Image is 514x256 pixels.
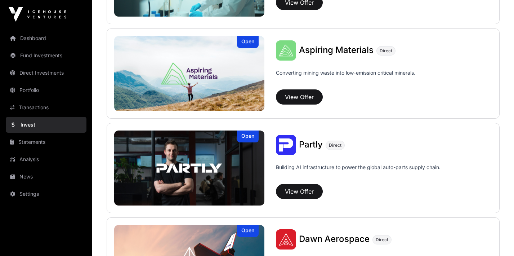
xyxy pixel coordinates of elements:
a: Partly [299,140,323,150]
a: Analysis [6,151,86,167]
a: Portfolio [6,82,86,98]
div: Open [237,225,259,237]
a: Invest [6,117,86,133]
a: Dashboard [6,30,86,46]
button: View Offer [276,89,323,105]
img: Partly [276,135,296,155]
a: Statements [6,134,86,150]
span: Dawn Aerospace [299,234,370,244]
span: Direct [376,237,388,243]
img: Aspiring Materials [276,40,296,61]
a: Direct Investments [6,65,86,81]
img: Icehouse Ventures Logo [9,7,66,22]
a: Aspiring Materials [299,46,374,55]
p: Building AI infrastructure to power the global auto-parts supply chain. [276,164,441,181]
p: Converting mining waste into low-emission critical minerals. [276,69,415,87]
button: View Offer [276,184,323,199]
a: Aspiring MaterialsOpen [114,36,264,111]
img: Aspiring Materials [114,36,264,111]
img: Partly [114,131,264,206]
iframe: Chat Widget [478,221,514,256]
span: Aspiring Materials [299,45,374,55]
img: Dawn Aerospace [276,229,296,250]
a: PartlyOpen [114,131,264,206]
span: Direct [329,142,341,148]
a: Fund Investments [6,48,86,63]
a: Dawn Aerospace [299,235,370,244]
a: Transactions [6,100,86,115]
a: News [6,169,86,185]
a: Settings [6,186,86,202]
div: Open [237,36,259,48]
div: Open [237,131,259,142]
span: Partly [299,139,323,150]
span: Direct [380,48,392,54]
